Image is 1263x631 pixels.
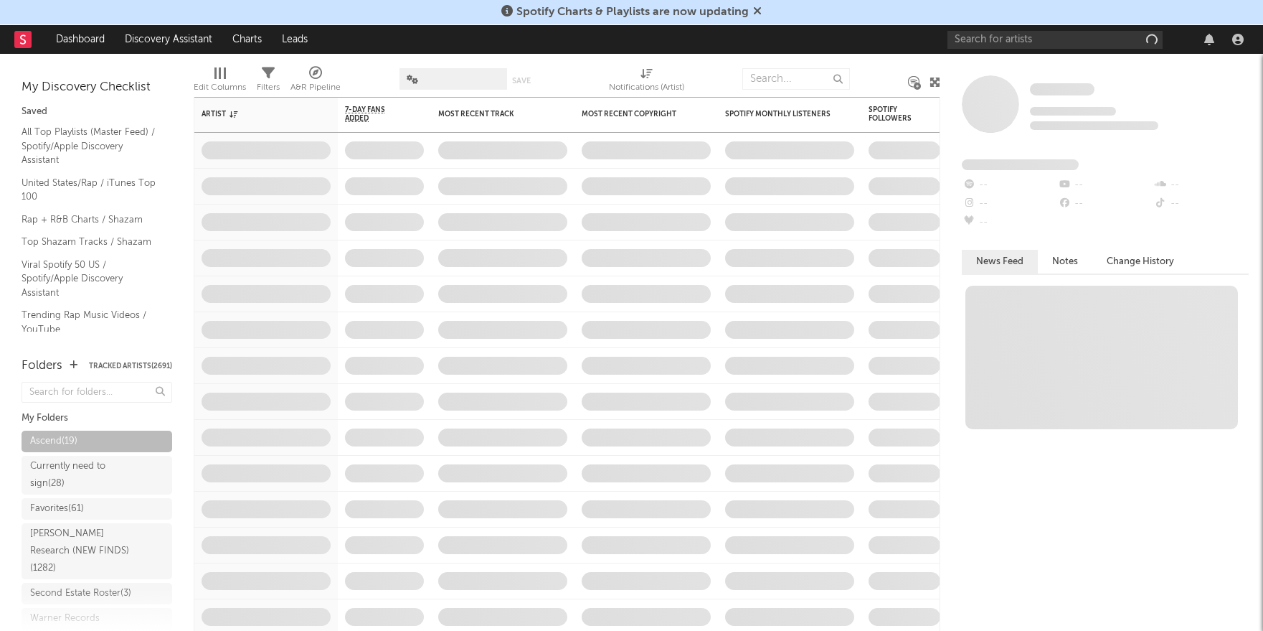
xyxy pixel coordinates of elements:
[46,25,115,54] a: Dashboard
[1153,176,1249,195] div: --
[1057,195,1153,213] div: --
[1030,107,1116,116] span: Tracking Since: [DATE]
[962,195,1057,213] div: --
[345,106,402,123] span: 7-Day Fans Added
[22,431,172,452] a: Ascend(19)
[742,68,850,90] input: Search...
[512,77,531,85] button: Save
[438,110,546,118] div: Most Recent Track
[962,176,1057,195] div: --
[962,250,1038,274] button: News Feed
[1030,83,1094,97] a: Some Artist
[257,61,280,103] div: Filters
[869,106,919,123] div: Spotify Followers
[947,31,1163,49] input: Search for artists
[272,25,318,54] a: Leads
[516,6,749,18] span: Spotify Charts & Playlists are now updating
[257,79,280,96] div: Filters
[22,456,172,495] a: Currently need to sign(28)
[30,433,77,450] div: Ascend ( 19 )
[962,213,1057,232] div: --
[22,307,158,337] a: Trending Rap Music Videos / YouTube
[30,500,84,518] div: Favorites ( 61 )
[194,79,246,96] div: Edit Columns
[22,79,172,96] div: My Discovery Checklist
[222,25,272,54] a: Charts
[22,103,172,121] div: Saved
[725,110,833,118] div: Spotify Monthly Listeners
[753,6,762,18] span: Dismiss
[290,61,341,103] div: A&R Pipeline
[582,110,689,118] div: Most Recent Copyright
[1030,121,1158,130] span: 0 fans last week
[30,525,131,577] div: [PERSON_NAME] Research (NEW FINDS) ( 1282 )
[22,257,158,301] a: Viral Spotify 50 US / Spotify/Apple Discovery Assistant
[202,110,309,118] div: Artist
[1057,176,1153,195] div: --
[22,357,62,375] div: Folders
[1030,83,1094,95] span: Some Artist
[22,498,172,520] a: Favorites(61)
[609,79,684,96] div: Notifications (Artist)
[22,175,158,205] a: United States/Rap / iTunes Top 100
[22,234,158,250] a: Top Shazam Tracks / Shazam
[22,523,172,579] a: [PERSON_NAME] Research (NEW FINDS)(1282)
[290,79,341,96] div: A&R Pipeline
[962,159,1079,170] span: Fans Added by Platform
[1038,250,1092,274] button: Notes
[22,583,172,604] a: Second Estate Roster(3)
[115,25,222,54] a: Discovery Assistant
[22,382,172,403] input: Search for folders...
[89,363,172,370] button: Tracked Artists(2691)
[22,410,172,427] div: My Folders
[22,124,158,168] a: All Top Playlists (Master Feed) / Spotify/Apple Discovery Assistant
[22,212,158,228] a: Rap + R&B Charts / Shazam
[194,61,246,103] div: Edit Columns
[1153,195,1249,213] div: --
[1092,250,1188,274] button: Change History
[30,585,131,602] div: Second Estate Roster ( 3 )
[30,458,131,492] div: Currently need to sign ( 28 )
[609,61,684,103] div: Notifications (Artist)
